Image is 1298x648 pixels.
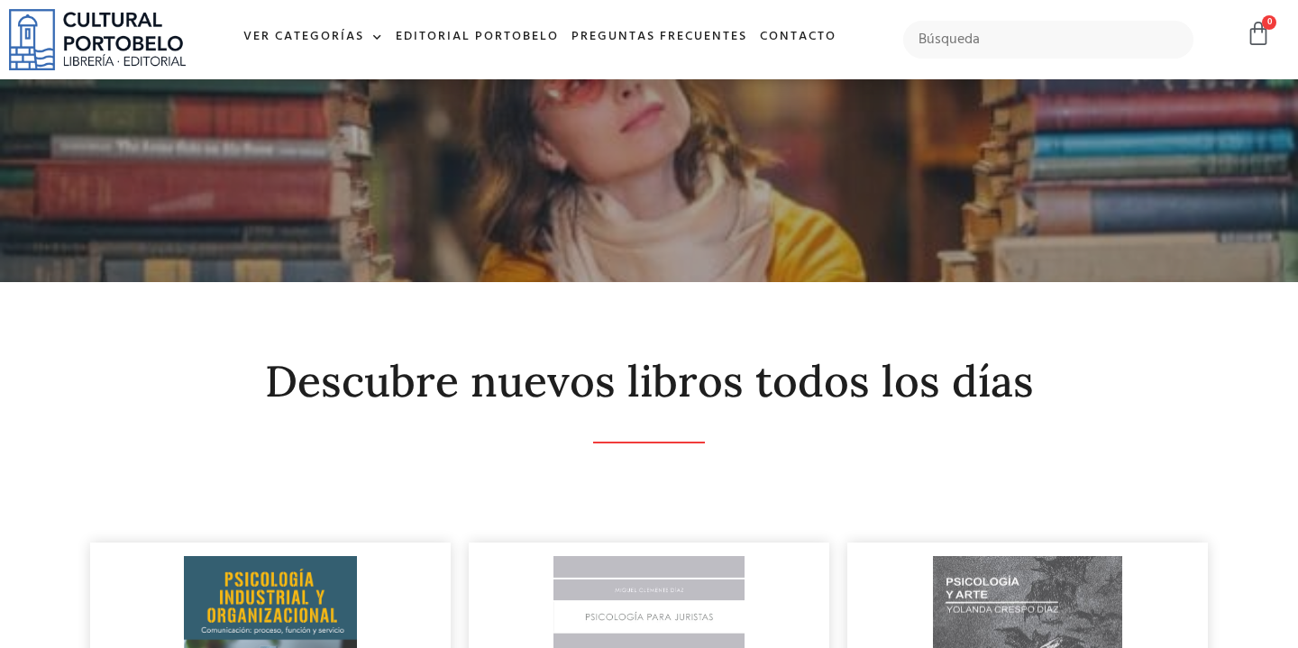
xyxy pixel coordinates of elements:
[903,21,1194,59] input: Búsqueda
[1246,21,1271,47] a: 0
[237,18,389,57] a: Ver Categorías
[754,18,843,57] a: Contacto
[1262,15,1276,30] span: 0
[565,18,754,57] a: Preguntas frecuentes
[90,358,1208,406] h2: Descubre nuevos libros todos los días
[389,18,565,57] a: Editorial Portobelo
